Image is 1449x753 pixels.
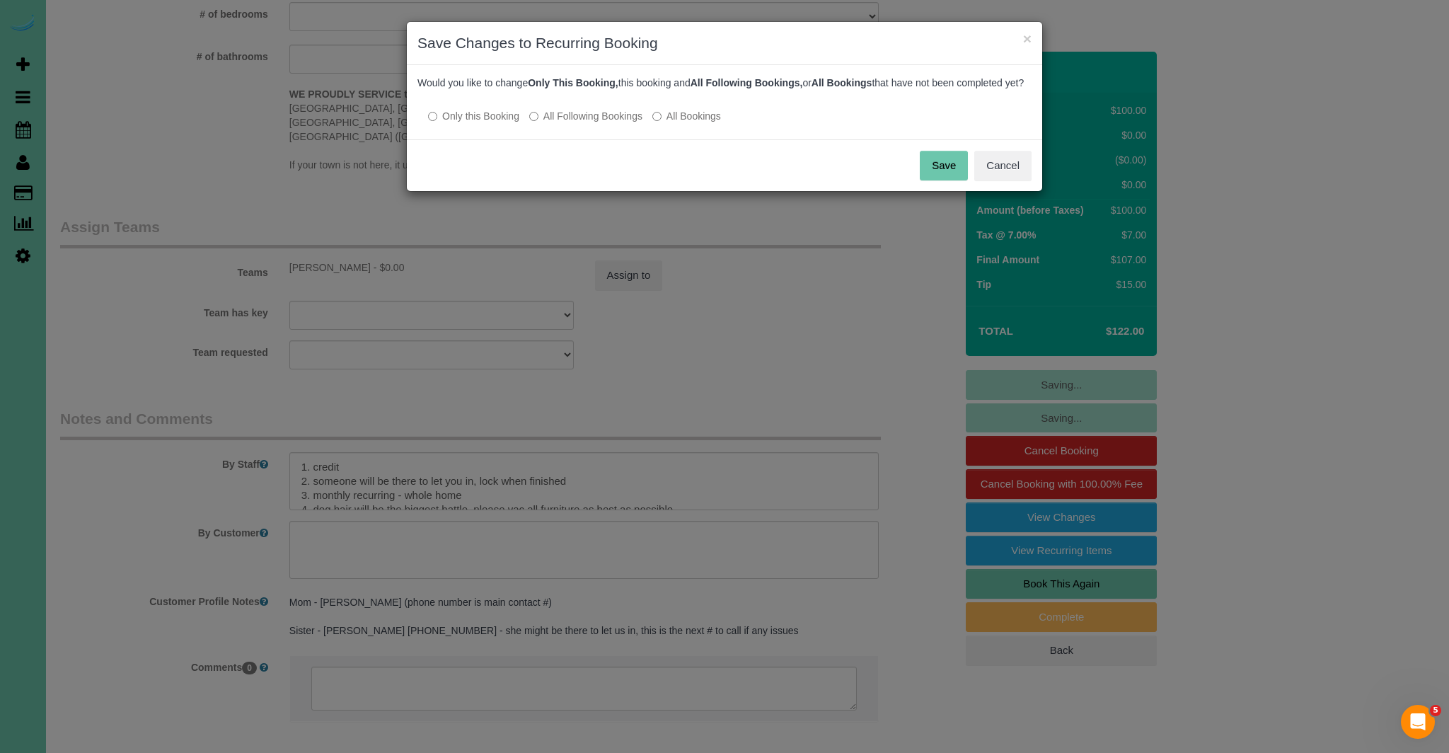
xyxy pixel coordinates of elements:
b: All Bookings [812,77,872,88]
b: Only This Booking, [528,77,618,88]
h3: Save Changes to Recurring Booking [417,33,1032,54]
label: All bookings that have not been completed yet will be changed. [652,109,721,123]
input: All Following Bookings [529,112,538,121]
input: Only this Booking [428,112,437,121]
label: This and all the bookings after it will be changed. [529,109,642,123]
p: Would you like to change this booking and or that have not been completed yet? [417,76,1032,90]
button: Cancel [974,151,1032,180]
button: Save [920,151,968,180]
b: All Following Bookings, [691,77,803,88]
iframe: Intercom live chat [1401,705,1435,739]
button: × [1023,31,1032,46]
label: All other bookings in the series will remain the same. [428,109,519,123]
span: 5 [1430,705,1441,716]
input: All Bookings [652,112,662,121]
